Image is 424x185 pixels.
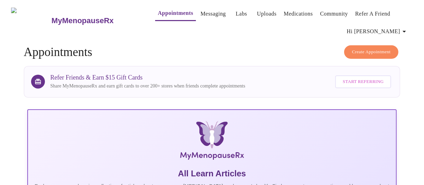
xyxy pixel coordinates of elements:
img: MyMenopauseRx Logo [11,8,51,34]
p: Share MyMenopauseRx and earn gift cards to over 200+ stores when friends complete appointments [50,83,245,90]
button: Refer a Friend [352,7,393,21]
h4: Appointments [24,45,401,59]
h3: Refer Friends & Earn $15 Gift Cards [50,74,245,81]
button: Hi [PERSON_NAME] [344,25,411,38]
a: MyMenopauseRx [51,9,141,33]
img: MyMenopauseRx Logo [89,121,335,163]
button: Create Appointment [344,45,399,59]
a: Start Referring [333,72,393,92]
h5: All Learn Articles [34,168,391,179]
span: Start Referring [343,78,384,86]
h3: MyMenopauseRx [51,16,114,25]
button: Medications [281,7,315,21]
a: Uploads [257,9,277,19]
a: Refer a Friend [355,9,390,19]
a: Community [320,9,348,19]
button: Uploads [254,7,280,21]
a: Appointments [158,8,193,18]
a: Medications [284,9,313,19]
a: Messaging [200,9,226,19]
button: Messaging [198,7,228,21]
button: Community [317,7,351,21]
button: Labs [230,7,253,21]
button: Start Referring [335,75,391,88]
span: Create Appointment [352,48,391,56]
a: Labs [236,9,247,19]
span: Hi [PERSON_NAME] [347,27,408,36]
button: Appointments [155,6,196,21]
